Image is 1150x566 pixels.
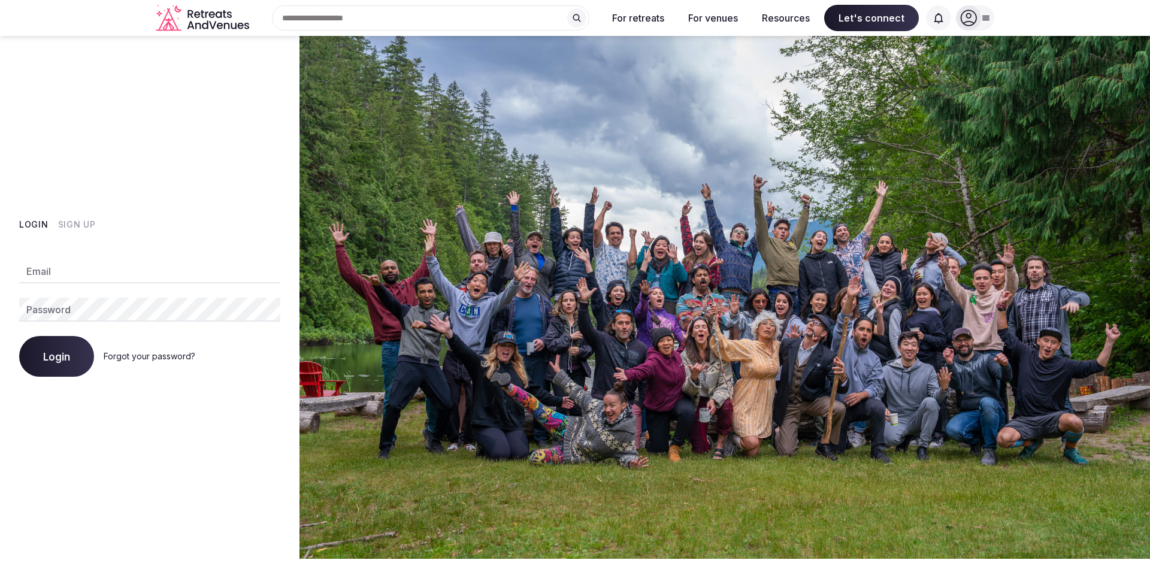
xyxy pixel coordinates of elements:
[824,5,919,31] span: Let's connect
[19,336,94,377] button: Login
[19,219,49,231] button: Login
[156,5,252,32] svg: Retreats and Venues company logo
[752,5,819,31] button: Resources
[679,5,747,31] button: For venues
[104,351,195,361] a: Forgot your password?
[43,350,70,362] span: Login
[58,219,96,231] button: Sign Up
[603,5,674,31] button: For retreats
[156,5,252,32] a: Visit the homepage
[299,36,1150,559] img: My Account Background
